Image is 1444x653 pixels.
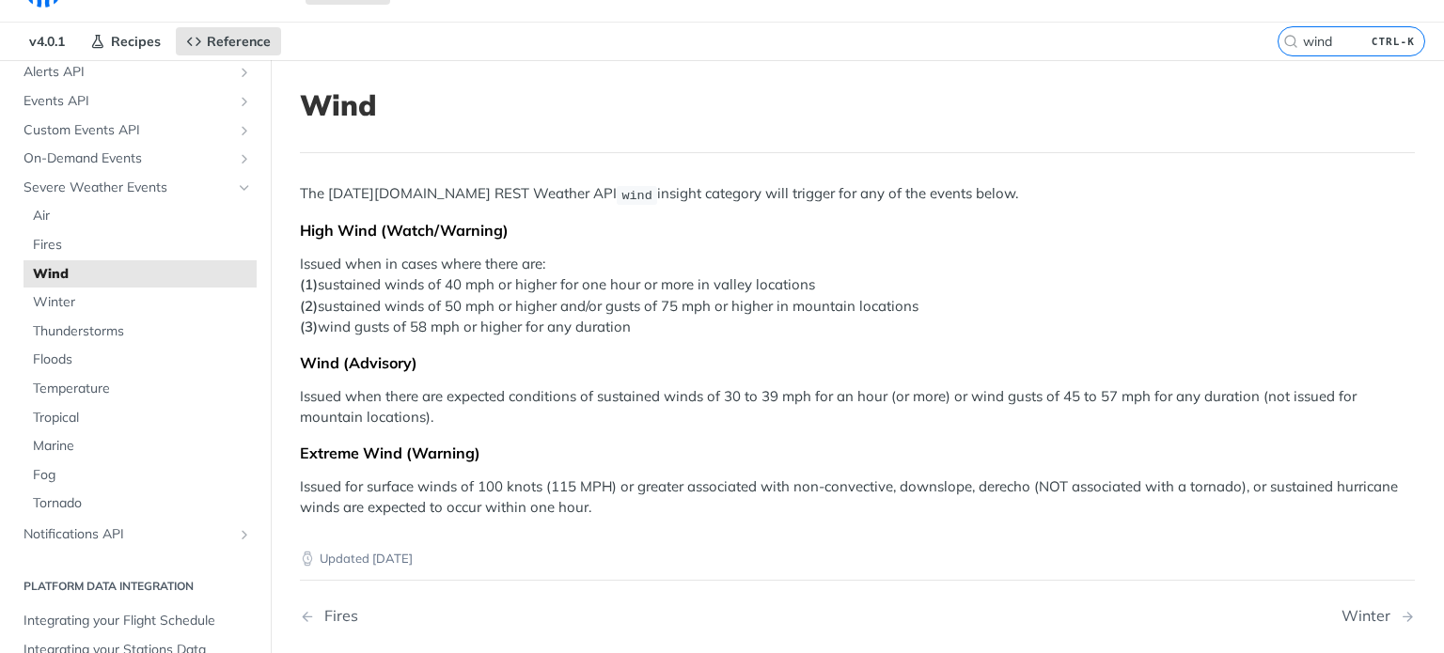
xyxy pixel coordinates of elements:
[24,202,257,230] a: Air
[24,92,232,111] span: Events API
[315,607,358,625] div: Fires
[33,380,252,398] span: Temperature
[24,346,257,374] a: Floods
[24,179,232,197] span: Severe Weather Events
[33,409,252,428] span: Tropical
[14,58,257,86] a: Alerts APIShow subpages for Alerts API
[300,550,1415,568] p: Updated [DATE]
[24,288,257,317] a: Winter
[1342,607,1415,625] a: Next Page: Winter
[1283,34,1298,49] svg: Search
[24,461,257,490] a: Fog
[24,612,252,630] span: Integrating your Flight Schedule
[300,183,1415,205] p: The [DATE][DOMAIN_NAME] REST Weather API insight category will trigger for any of the events below.
[300,353,1415,372] div: Wind (Advisory)
[207,33,271,50] span: Reference
[237,527,252,542] button: Show subpages for Notifications API
[24,63,232,82] span: Alerts API
[33,322,252,341] span: Thunderstorms
[176,27,281,55] a: Reference
[300,607,777,625] a: Previous Page: Fires
[1367,32,1420,51] kbd: CTRL-K
[300,88,1415,122] h1: Wind
[300,588,1415,644] nav: Pagination Controls
[300,221,1415,240] div: High Wind (Watch/Warning)
[14,117,257,145] a: Custom Events APIShow subpages for Custom Events API
[33,437,252,456] span: Marine
[33,207,252,225] span: Air
[80,27,171,55] a: Recipes
[14,145,257,173] a: On-Demand EventsShow subpages for On-Demand Events
[14,521,257,549] a: Notifications APIShow subpages for Notifications API
[24,375,257,403] a: Temperature
[237,123,252,138] button: Show subpages for Custom Events API
[24,149,232,168] span: On-Demand Events
[300,297,318,315] strong: (2)
[33,265,252,284] span: Wind
[1342,607,1400,625] div: Winter
[300,318,318,335] strong: (3)
[237,180,252,195] button: Hide subpages for Severe Weather Events
[300,275,318,293] strong: (1)
[300,443,1415,462] div: Extreme Wind (Warning)
[33,466,252,485] span: Fog
[237,151,252,166] button: Show subpages for On-Demand Events
[300,386,1415,428] p: Issued when there are expected conditions of sustained winds of 30 to 39 mph for an hour (or more...
[33,494,252,513] span: Tornado
[14,607,257,635] a: Integrating your Flight Schedule
[24,260,257,288] a: Wind
[14,87,257,116] a: Events APIShow subpages for Events API
[14,174,257,202] a: Severe Weather EventsHide subpages for Severe Weather Events
[24,490,257,518] a: Tornado
[14,578,257,595] h2: Platform DATA integration
[300,254,1415,338] p: Issued when in cases where there are: sustained winds of 40 mph or higher for one hour or more in...
[19,27,75,55] span: v4.0.1
[621,188,651,202] span: wind
[24,121,232,140] span: Custom Events API
[24,318,257,346] a: Thunderstorms
[24,525,232,544] span: Notifications API
[237,94,252,109] button: Show subpages for Events API
[33,350,252,369] span: Floods
[33,293,252,312] span: Winter
[300,476,1415,519] p: Issued for surface winds of 100 knots (115 MPH) or greater associated with non-convective, downsl...
[237,65,252,80] button: Show subpages for Alerts API
[24,432,257,460] a: Marine
[24,404,257,432] a: Tropical
[111,33,161,50] span: Recipes
[33,236,252,255] span: Fires
[24,231,257,259] a: Fires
